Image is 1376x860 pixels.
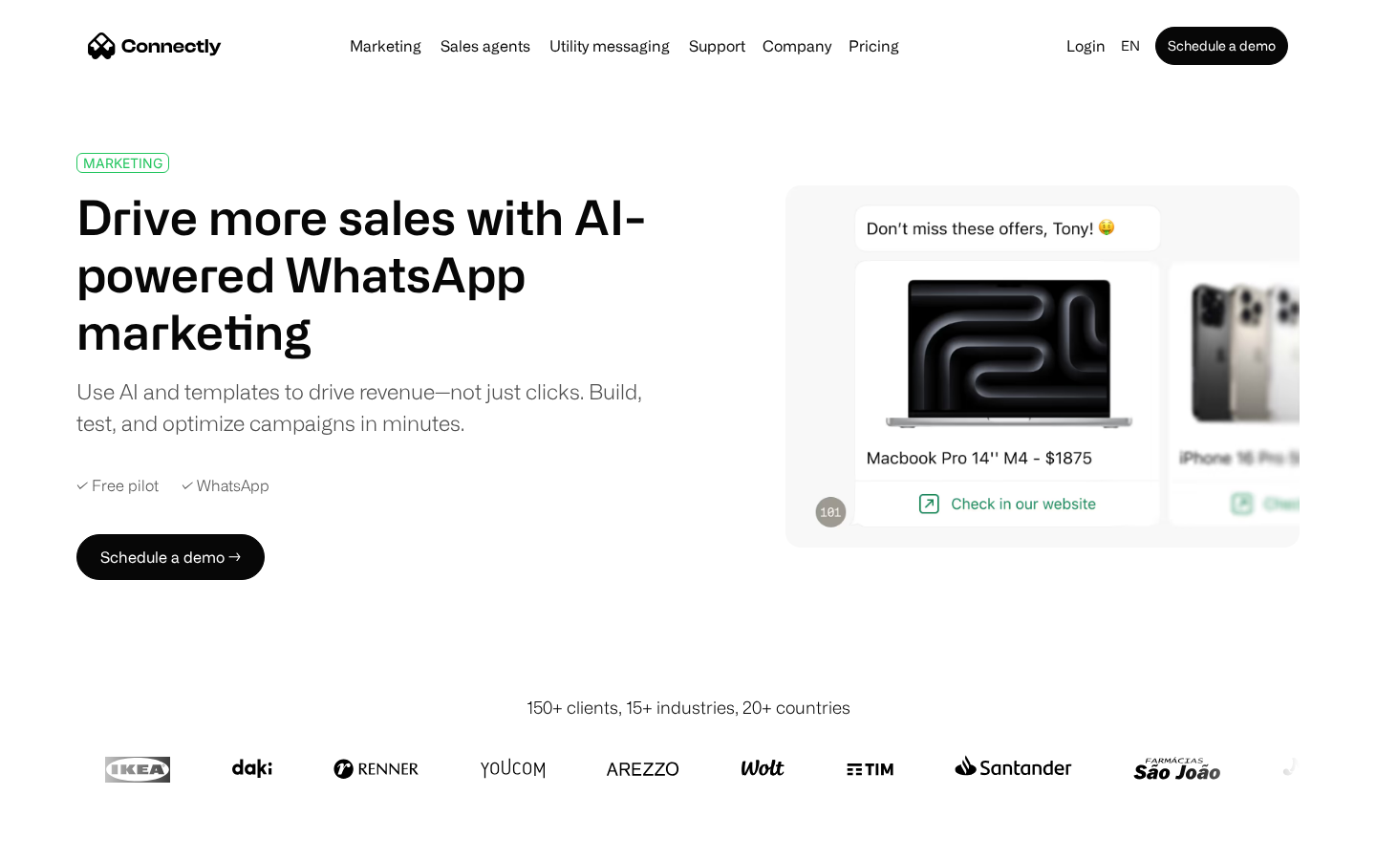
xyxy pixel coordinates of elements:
[83,156,162,170] div: MARKETING
[76,188,667,360] h1: Drive more sales with AI-powered WhatsApp marketing
[88,32,222,60] a: home
[1155,27,1288,65] a: Schedule a demo
[527,695,850,720] div: 150+ clients, 15+ industries, 20+ countries
[19,825,115,853] aside: Language selected: English
[1113,32,1151,59] div: en
[182,477,269,495] div: ✓ WhatsApp
[757,32,837,59] div: Company
[76,477,159,495] div: ✓ Free pilot
[1121,32,1140,59] div: en
[433,38,538,54] a: Sales agents
[841,38,907,54] a: Pricing
[681,38,753,54] a: Support
[76,376,667,439] div: Use AI and templates to drive revenue—not just clicks. Build, test, and optimize campaigns in min...
[38,827,115,853] ul: Language list
[342,38,429,54] a: Marketing
[763,32,831,59] div: Company
[542,38,677,54] a: Utility messaging
[76,534,265,580] a: Schedule a demo →
[1059,32,1113,59] a: Login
